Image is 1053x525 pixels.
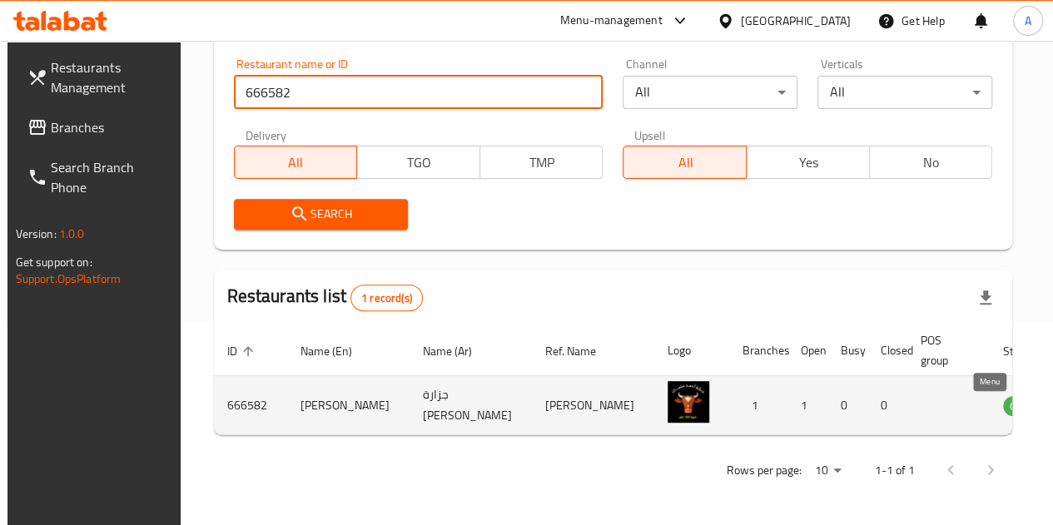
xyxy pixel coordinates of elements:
[356,146,480,179] button: TGO
[301,341,374,361] span: Name (En)
[227,341,259,361] span: ID
[51,157,170,197] span: Search Branch Phone
[16,268,122,290] a: Support.OpsPlatform
[921,330,970,370] span: POS group
[827,325,867,376] th: Busy
[741,12,851,30] div: [GEOGRAPHIC_DATA]
[234,199,409,230] button: Search
[874,460,914,481] p: 1-1 of 1
[350,285,423,311] div: Total records count
[545,341,618,361] span: Ref. Name
[16,251,92,273] span: Get support on:
[869,146,993,179] button: No
[787,325,827,376] th: Open
[241,151,351,175] span: All
[1003,396,1044,416] div: OPEN
[729,325,787,376] th: Branches
[634,129,665,141] label: Upsell
[1003,397,1044,416] span: OPEN
[787,376,827,435] td: 1
[487,151,597,175] span: TMP
[729,376,787,435] td: 1
[16,223,57,245] span: Version:
[247,204,395,225] span: Search
[560,11,663,31] div: Menu-management
[867,325,907,376] th: Closed
[827,376,867,435] td: 0
[234,76,603,109] input: Search for restaurant name or ID..
[726,460,801,481] p: Rows per page:
[623,146,747,179] button: All
[630,151,740,175] span: All
[51,117,170,137] span: Branches
[532,376,654,435] td: [PERSON_NAME]
[867,376,907,435] td: 0
[877,151,986,175] span: No
[410,376,532,435] td: جزارة [PERSON_NAME]
[14,147,183,207] a: Search Branch Phone
[753,151,863,175] span: Yes
[479,146,603,179] button: TMP
[746,146,870,179] button: Yes
[668,381,709,423] img: Ahmed Othman Butchery
[817,76,992,109] div: All
[807,458,847,483] div: Rows per page:
[14,107,183,147] a: Branches
[14,47,183,107] a: Restaurants Management
[51,57,170,97] span: Restaurants Management
[234,18,993,43] h2: Restaurant search
[59,223,85,245] span: 1.0.0
[623,76,797,109] div: All
[364,151,474,175] span: TGO
[1025,12,1031,30] span: A
[654,325,729,376] th: Logo
[214,376,287,435] td: 666582
[234,146,358,179] button: All
[351,290,422,306] span: 1 record(s)
[227,284,423,311] h2: Restaurants list
[287,376,410,435] td: [PERSON_NAME]
[423,341,494,361] span: Name (Ar)
[966,278,1006,318] div: Export file
[246,129,287,141] label: Delivery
